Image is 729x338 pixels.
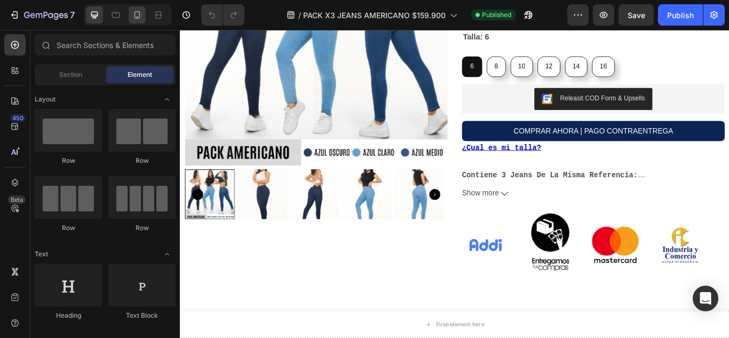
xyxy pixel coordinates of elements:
div: Row [35,223,102,233]
button: COMPRAR AHORA | PAGO CONTRAENTREGA [329,106,635,130]
img: Alt image [480,230,535,272]
span: 14 [458,38,466,46]
span: 6 [338,38,343,46]
button: Carousel Next Arrow [290,186,303,199]
button: Releasit COD Form & Upsells [413,68,550,93]
span: Text [35,249,48,259]
div: Releasit COD Form & Upsells [443,74,542,85]
img: Alt image [556,224,611,277]
iframe: Design area [180,30,729,338]
div: Heading [35,311,102,320]
span: Published [482,10,511,20]
div: Row [108,223,176,233]
div: Undo/Redo [201,4,244,26]
span: Toggle open [159,246,176,263]
pre: Texto traducido: ¿Cual es mi talla? [329,133,534,222]
img: Alt image [405,206,459,296]
button: 7 [4,4,80,26]
div: Open Intercom Messenger [693,286,718,311]
span: Save [628,11,645,20]
span: PACK X3 JEANS AMERICANO $159.900 [303,10,446,21]
div: Publish [667,10,694,21]
input: Search Sections & Elements [35,34,176,56]
img: CKKYs5695_ICEAE=.webp [422,74,434,87]
span: 12 [426,38,434,46]
img: Alt image [329,238,384,264]
span: Show more [329,183,372,199]
a: ¿Cual es mi talla? [329,133,421,143]
button: Show more [329,183,635,199]
span: Section [59,70,82,80]
span: Element [128,70,152,80]
p: 7 [70,9,75,21]
div: Text Block [108,311,176,320]
button: Save [619,4,654,26]
span: Toggle open [159,91,176,108]
div: Row [35,156,102,166]
span: Layout [35,95,56,104]
span: / [298,10,301,21]
span: 8 [367,38,371,46]
div: COMPRAR AHORA | PAGO CONTRAENTREGA [389,111,575,126]
button: Publish [658,4,703,26]
div: Beta [8,195,26,204]
strong: Contiene 3 Jeans De La Misma Referencia: [329,164,542,175]
span: 16 [489,38,498,46]
div: 450 [10,114,26,122]
span: 10 [394,38,403,46]
div: Row [108,156,176,166]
